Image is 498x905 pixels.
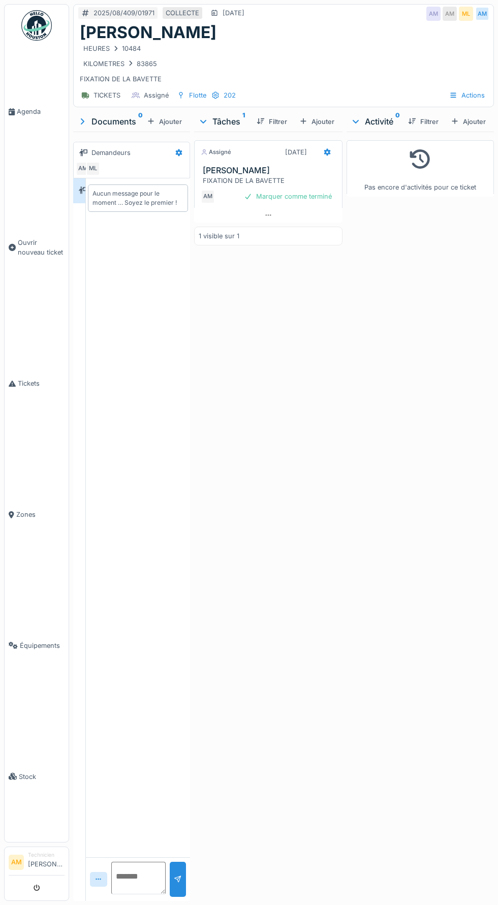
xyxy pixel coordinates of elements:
[198,115,248,128] div: Tâches
[143,115,186,129] div: Ajouter
[203,176,338,185] div: FIXATION DE LA BAVETTE
[94,8,154,18] div: 2025/08/409/01971
[9,851,65,876] a: AM Technicien[PERSON_NAME]
[395,115,400,128] sup: 0
[223,8,244,18] div: [DATE]
[475,7,489,21] div: AM
[144,90,169,100] div: Assigné
[83,59,157,69] div: KILOMETRES 83865
[17,107,65,116] span: Agenda
[5,177,69,318] a: Ouvrir nouveau ticket
[94,90,120,100] div: TICKETS
[5,46,69,177] a: Agenda
[201,148,231,157] div: Assigné
[20,641,65,650] span: Équipements
[353,145,487,192] div: Pas encore d'activités pour ce ticket
[201,190,215,204] div: AM
[5,318,69,449] a: Tickets
[19,772,65,782] span: Stock
[18,238,65,257] span: Ouvrir nouveau ticket
[240,190,336,203] div: Marquer comme terminé
[91,148,131,158] div: Demandeurs
[92,189,183,207] div: Aucun message pour le moment … Soyez le premier !
[285,147,307,157] div: [DATE]
[9,855,24,870] li: AM
[447,115,490,129] div: Ajouter
[138,115,143,128] sup: 0
[253,115,291,129] div: Filtrer
[351,115,400,128] div: Activité
[445,88,489,103] div: Actions
[76,162,90,176] div: AM
[426,7,441,21] div: AM
[80,23,216,42] h1: [PERSON_NAME]
[224,90,236,100] div: 202
[28,851,65,859] div: Technicien
[5,711,69,842] a: Stock
[295,115,338,129] div: Ajouter
[18,379,65,388] span: Tickets
[242,115,245,128] sup: 1
[404,115,443,129] div: Filtrer
[199,231,239,241] div: 1 visible sur 1
[5,580,69,711] a: Équipements
[5,449,69,580] a: Zones
[77,115,143,128] div: Documents
[166,8,199,18] div: COLLECTE
[443,7,457,21] div: AM
[21,10,52,41] img: Badge_color-CXgf-gQk.svg
[80,42,487,84] div: FIXATION DE LA BAVETTE
[86,162,100,176] div: ML
[28,851,65,873] li: [PERSON_NAME]
[459,7,473,21] div: ML
[16,510,65,519] span: Zones
[83,44,141,53] div: HEURES 10484
[189,90,206,100] div: Flotte
[203,166,338,175] h3: [PERSON_NAME]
